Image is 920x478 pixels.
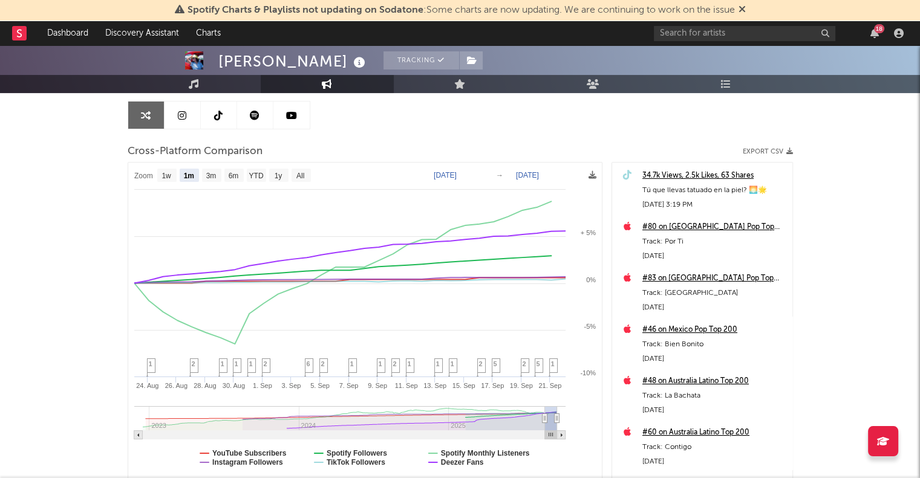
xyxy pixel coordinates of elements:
[218,51,368,71] div: [PERSON_NAME]
[194,382,216,389] text: 28. Aug
[494,360,497,367] span: 5
[580,369,596,376] text: -10%
[212,449,287,457] text: YouTube Subscribers
[642,286,786,300] div: Track: [GEOGRAPHIC_DATA]
[188,5,423,15] span: Spotify Charts & Playlists not updating on Sodatone
[642,198,786,212] div: [DATE] 3:19 PM
[481,382,504,389] text: 17. Sep
[192,360,195,367] span: 2
[321,360,325,367] span: 2
[452,382,475,389] text: 15. Sep
[739,5,746,15] span: Dismiss
[434,171,457,179] text: [DATE]
[134,172,153,180] text: Zoom
[642,249,786,263] div: [DATE]
[436,360,440,367] span: 1
[310,382,330,389] text: 5. Sep
[642,454,786,469] div: [DATE]
[523,360,526,367] span: 2
[642,403,786,418] div: [DATE]
[326,449,387,457] text: Spotify Followers
[743,148,793,155] button: Export CSV
[642,271,786,286] a: #83 on [GEOGRAPHIC_DATA] Pop Top Videos
[161,172,171,180] text: 1w
[206,172,216,180] text: 3m
[296,172,304,180] text: All
[249,360,253,367] span: 1
[249,172,263,180] text: YTD
[642,220,786,234] a: #80 on [GEOGRAPHIC_DATA] Pop Top Videos
[149,360,152,367] span: 1
[642,389,786,403] div: Track: La Bachata
[642,440,786,454] div: Track: Contigo
[274,172,282,180] text: 1y
[379,360,382,367] span: 1
[212,458,283,467] text: Instagram Followers
[128,144,263,159] span: Cross-Platform Comparison
[408,360,411,367] span: 1
[870,28,879,38] button: 18
[221,360,224,367] span: 1
[264,360,267,367] span: 2
[235,360,238,367] span: 1
[423,382,446,389] text: 13. Sep
[281,382,301,389] text: 3. Sep
[496,171,503,179] text: →
[165,382,187,389] text: 26. Aug
[654,26,835,41] input: Search for artists
[188,21,229,45] a: Charts
[584,323,596,330] text: -5%
[642,169,786,183] a: 34.7k Views, 2.5k Likes, 63 Shares
[136,382,158,389] text: 24. Aug
[642,234,786,249] div: Track: Por Ti
[228,172,238,180] text: 6m
[642,374,786,389] a: #48 on Australia Latino Top 200
[39,21,97,45] a: Dashboard
[874,24,884,33] div: 18
[393,360,397,367] span: 2
[451,360,454,367] span: 1
[368,382,387,389] text: 9. Sep
[642,352,786,366] div: [DATE]
[580,229,596,236] text: + 5%
[350,360,354,367] span: 1
[307,360,310,367] span: 6
[97,21,188,45] a: Discovery Assistant
[339,382,358,389] text: 7. Sep
[253,382,272,389] text: 1. Sep
[538,382,561,389] text: 21. Sep
[479,360,483,367] span: 2
[394,382,417,389] text: 11. Sep
[642,323,786,337] a: #46 on Mexico Pop Top 200
[516,171,539,179] text: [DATE]
[537,360,540,367] span: 5
[183,172,194,180] text: 1m
[551,360,555,367] span: 1
[383,51,459,69] button: Tracking
[440,449,529,457] text: Spotify Monthly Listeners
[509,382,532,389] text: 19. Sep
[642,183,786,198] div: Tú que llevas tatuado en la piel? 🌅🌟
[440,458,483,467] text: Deezer Fans
[642,425,786,440] a: #60 on Australia Latino Top 200
[586,276,596,283] text: 0%
[642,337,786,352] div: Track: Bien Bonito
[642,300,786,315] div: [DATE]
[222,382,244,389] text: 30. Aug
[326,458,385,467] text: TikTok Followers
[188,5,735,15] span: : Some charts are now updating. We are continuing to work on the issue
